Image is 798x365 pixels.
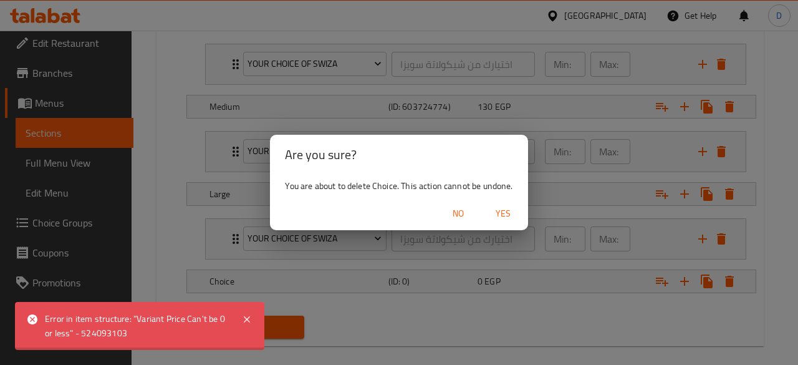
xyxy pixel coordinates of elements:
[483,202,523,225] button: Yes
[443,206,473,221] span: No
[488,206,518,221] span: Yes
[438,202,478,225] button: No
[285,145,512,165] h2: Are you sure?
[45,312,229,340] div: Error in item structure: "Variant Price Can't be 0 or less" - 524093103
[270,175,527,197] div: You are about to delete Choice. This action cannot be undone.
